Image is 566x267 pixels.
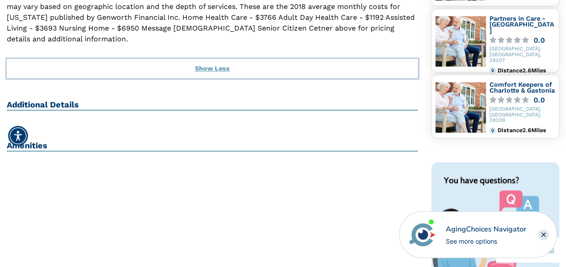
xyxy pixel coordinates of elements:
[7,100,418,111] h2: Additional Details
[489,67,496,74] img: distance.svg
[489,127,496,133] img: distance.svg
[534,37,545,44] div: 0.0
[534,97,545,103] div: 0.0
[498,127,555,133] div: Distance 2.6 Miles
[7,141,418,151] h2: Amenities
[489,15,554,34] a: Partners in Care - [GEOGRAPHIC_DATA]
[498,67,555,74] div: Distance 2.6 Miles
[445,224,526,235] div: AgingChoices Navigator
[8,126,28,146] div: Accessibility Menu
[489,81,555,94] a: Comfort Keepers of Charlotte & Gastonia
[489,46,555,63] div: [GEOGRAPHIC_DATA], [GEOGRAPHIC_DATA], 28207
[538,229,549,240] div: Close
[489,107,555,124] div: [GEOGRAPHIC_DATA], [GEOGRAPHIC_DATA], 28209
[489,97,555,103] a: 0.0
[7,59,418,79] button: Show Less
[407,219,438,250] img: avatar
[445,236,526,246] div: See more options
[489,37,555,44] a: 0.0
